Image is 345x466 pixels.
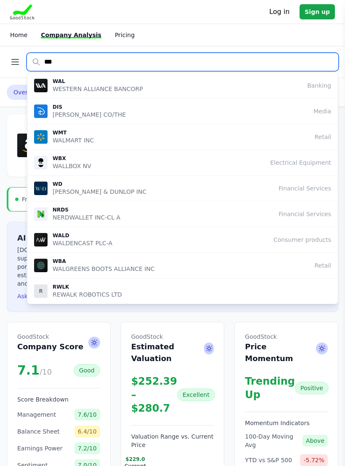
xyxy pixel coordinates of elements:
p: NRDS [53,206,120,213]
img: WMT [34,130,48,144]
p: NERDWALLET INC-CL A [53,213,120,222]
p: REWALK ROBOTICS LTD [53,290,122,299]
span: 7.6/10 [74,409,100,420]
span: 100-Day Moving Avg [245,432,303,449]
span: /10 [40,367,52,376]
div: Positive [295,382,329,394]
div: 7.1 [17,363,52,378]
img: WBA [34,259,48,272]
a: Home [10,32,27,38]
span: Management [17,410,56,419]
span: Banking [307,81,331,90]
a: Pricing [115,32,135,38]
a: Overview [7,85,48,100]
span: Electrical Equipment [270,158,331,167]
img: WALD [34,233,48,246]
img: Goodstock Logo [10,4,34,19]
span: GoodStock [131,332,204,341]
button: WMT WMT WALMART INC Retail [27,124,338,150]
p: [PERSON_NAME] & DUNLOP INC [53,187,146,196]
span: 7.2/10 [74,442,100,454]
h2: Estimated Valuation [131,332,204,364]
div: Trending Up [245,375,295,402]
img: WBX [34,156,48,169]
div: Good [74,364,100,377]
img: DIS [34,104,48,118]
p: WALDENCAST PLC-A [53,239,112,247]
p: WMT [53,129,94,136]
span: Retail [314,133,331,141]
img: WD [34,182,48,195]
button: WBA WBA WALGREENS BOOTS ALLIANCE INC Retail [27,253,338,279]
h2: Company Score [17,332,83,353]
div: Track your usage and unlock more features [22,195,189,204]
button: WAL WAL WESTERN ALLIANCE BANCORP Banking [27,73,338,99]
span: Retail [314,261,331,270]
p: WBA [53,258,155,265]
p: DIS [53,104,126,110]
p: WD [53,181,146,187]
h2: AI Summary [17,232,313,244]
button: NRDS NRDS NERDWALLET INC-CL A Financial Services [27,201,338,227]
p: [DOMAIN_NAME] Inc. demonstrates strong growth potential with an impressive 763.1% EPS growth, sup... [17,246,313,288]
p: WAL [53,78,143,85]
span: GoodStock [17,332,83,341]
h2: Price Momentum [245,332,316,364]
span: Free account: [22,196,62,203]
img: Amazon.com Inc Logo [17,134,41,157]
span: Balance Sheet [17,427,60,436]
button: WBX WBX WALLBOX NV Electrical Equipment [27,150,338,176]
span: Above [303,435,328,447]
a: Company Analysis [41,32,101,38]
button: WALD WALD WALDENCAST PLC-A Consumer products [27,227,338,253]
img: NRDS [34,207,48,221]
a: Sign up [300,4,335,19]
h3: Momentum Indicators [245,419,328,427]
button: R RWLK REWALK ROBOTICS LTD [27,279,338,304]
p: WALMART INC [53,136,94,145]
p: WALD [53,232,112,239]
button: WD WD [PERSON_NAME] & DUNLOP INC Financial Services [27,176,338,201]
span: GoodStock [245,332,316,341]
span: Financial Services [279,210,331,218]
span: Consumer products [273,236,331,244]
span: Ask AI [88,337,100,348]
div: $252.39 – $280.7 [131,375,177,415]
span: -5.72% [300,454,328,466]
span: Ask AI [316,343,328,354]
span: Earnings Power [17,444,63,453]
p: WALGREENS BOOTS ALLIANCE INC [53,265,155,273]
div: Excellent [177,388,215,401]
span: Ask AI [204,343,214,354]
p: WALLBOX NV [53,162,91,170]
h3: Valuation Range vs. Current Price [131,432,214,449]
p: WBX [53,155,91,162]
span: 6.4/10 [74,426,100,437]
span: R [39,288,42,295]
h3: Score Breakdown [17,395,100,404]
p: RWLK [53,284,122,290]
img: WAL [34,79,48,92]
span: Media [313,107,331,115]
span: YTD vs S&P 500 [245,456,292,464]
button: DIS DIS [PERSON_NAME] CO/THE Media [27,99,338,124]
span: Financial Services [279,184,331,193]
button: Ask AI for more insights → [17,292,94,300]
p: WESTERN ALLIANCE BANCORP [53,85,143,93]
a: Log in [269,7,289,17]
p: [PERSON_NAME] CO/THE [53,110,126,119]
